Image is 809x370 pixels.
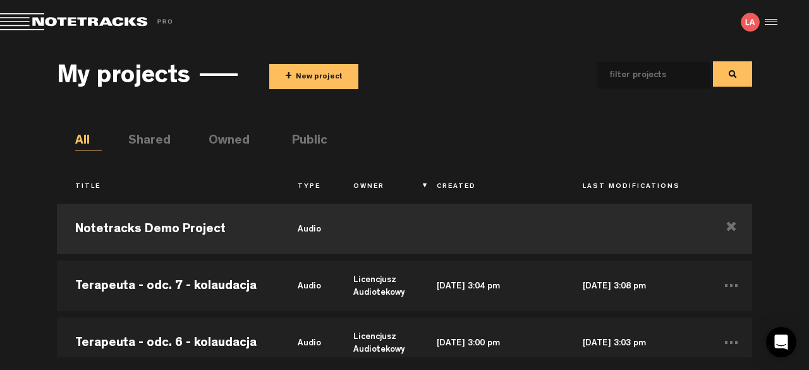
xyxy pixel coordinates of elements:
img: letters [741,13,760,32]
td: [DATE] 3:04 pm [418,257,564,314]
td: Notetracks Demo Project [57,200,279,257]
td: Terapeuta - odc. 7 - kolaudacja [57,257,279,314]
input: filter projects [597,62,690,89]
td: Licencjusz Audiotekowy [335,257,418,314]
th: Title [57,176,279,198]
td: audio [279,257,335,314]
li: Public [292,132,319,151]
td: [DATE] 3:08 pm [564,257,710,314]
td: ... [710,257,752,314]
button: +New project [269,64,358,89]
td: audio [279,200,335,257]
span: + [285,70,292,84]
h3: My projects [57,64,190,92]
th: Type [279,176,335,198]
div: Open Intercom Messenger [766,327,796,357]
li: All [75,132,102,151]
li: Owned [209,132,235,151]
th: Last Modifications [564,176,710,198]
th: Created [418,176,564,198]
li: Shared [128,132,155,151]
th: Owner [335,176,418,198]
